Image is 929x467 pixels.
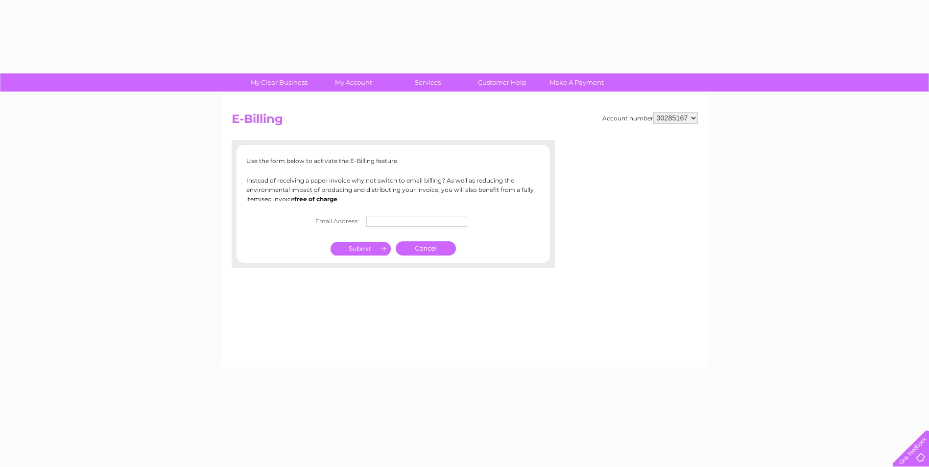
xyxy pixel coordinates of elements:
p: Use the form below to activate the E-Billing feature. [246,156,540,165]
b: free of charge [294,195,337,203]
a: Services [387,73,468,92]
div: Account number [602,112,698,124]
a: Cancel [396,241,456,256]
a: My Account [313,73,394,92]
p: Instead of receiving a paper invoice why not switch to email billing? As well as reducing the env... [246,176,540,204]
h2: E-Billing [232,112,698,131]
input: Submit [331,242,391,256]
a: Make A Payment [536,73,617,92]
a: My Clear Business [238,73,319,92]
a: Customer Help [462,73,543,92]
th: Email Address: [310,213,364,229]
